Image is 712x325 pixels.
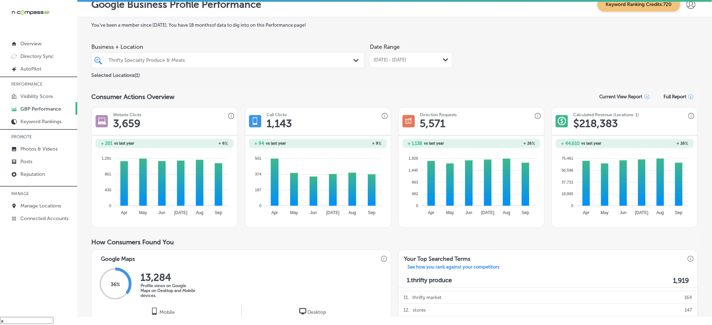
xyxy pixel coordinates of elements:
[409,168,418,172] tspan: 1,445
[215,210,223,215] tspan: Sep
[657,210,664,215] tspan: Aug
[562,156,574,160] tspan: 75,461
[532,141,535,146] span: %
[446,210,454,215] tspan: May
[318,141,381,146] h2: + 9
[91,93,175,101] span: Consumer Actions Overview
[11,9,50,16] img: 660ab0bf-5cc7-4cb8-ba1c-48b5ae0f18e60NCTV_CLogo_TV_Black_-500x88.png
[407,277,452,285] p: 1. thrifty produce
[412,192,418,196] tspan: 482
[625,141,688,146] h2: + 26
[151,308,158,315] img: logo
[583,210,590,215] tspan: Apr
[91,22,698,28] label: You've been a member since [DATE] . You have 18 months of data to dig into on this Performance page!
[109,204,111,208] tspan: 0
[111,282,120,288] span: 36 %
[20,146,58,152] p: Photos & Videos
[121,210,128,215] tspan: Apr
[159,309,175,315] span: Mobile
[481,210,495,215] tspan: [DATE]
[141,283,197,298] p: Profile views on Google Maps on Desktop and Mobile devices.
[255,156,261,160] tspan: 561
[412,180,418,184] tspan: 963
[374,57,406,63] span: [DATE] - [DATE]
[109,57,354,63] div: Thrifty Specialty Produce & Meats
[310,210,317,215] tspan: Jun
[581,141,601,145] span: vs last year
[399,250,476,264] h3: Your Top Searched Terms
[409,156,418,160] tspan: 1,926
[408,141,423,146] h2: + 1,138
[91,69,140,78] p: Selected Locations ( 1 )
[20,119,61,125] p: Keyword Rankings
[416,204,418,208] tspan: 0
[225,141,228,146] span: %
[471,141,535,146] h2: + 26
[105,172,111,176] tspan: 861
[255,188,261,192] tspan: 187
[368,210,376,215] tspan: Sep
[141,272,197,283] h2: 13,284
[20,66,41,72] p: AutoPilot
[266,141,286,145] span: vs last year
[503,210,510,215] tspan: Aug
[465,210,472,215] tspan: Jun
[156,316,177,325] span: 12,565
[101,141,112,146] h2: + 201
[601,210,609,215] tspan: May
[139,210,147,215] tspan: May
[308,309,326,315] span: Desktop
[311,316,322,325] span: 719
[675,210,683,215] tspan: Sep
[413,291,442,304] p: thrifty market
[402,264,505,272] a: See how you rank against your competitors
[571,204,574,208] tspan: 0
[272,210,278,215] tspan: Apr
[20,93,53,99] p: Visibility Score
[91,238,174,246] span: How Consumers Found You
[20,106,61,112] p: GBP Performance
[420,117,446,130] h1: 5,571
[562,180,574,184] tspan: 37,731
[267,117,292,130] h1: 1,143
[174,210,188,215] tspan: [DATE]
[20,53,54,59] p: Directory Sync
[635,210,649,215] tspan: [DATE]
[562,168,574,172] tspan: 56,596
[378,141,381,146] span: %
[370,44,400,50] label: Date Range
[267,112,287,117] h3: Call Clicks
[326,210,340,215] tspan: [DATE]
[561,141,580,146] h2: + 44,610
[562,192,574,196] tspan: 18,865
[673,277,689,285] label: 1,919
[20,41,41,47] p: Overview
[522,210,529,215] tspan: Sep
[20,171,45,177] p: Reputation
[20,215,68,221] p: Connected Accounts
[95,250,141,264] h3: Google Maps
[573,112,639,117] h3: Calculated Revenue (Locations: 1)
[113,112,141,117] h3: Website Clicks
[196,210,203,215] tspan: Aug
[685,141,688,146] span: %
[91,44,364,50] span: Business + Location
[620,210,627,215] tspan: Jun
[20,203,61,209] p: Manage Locations
[573,117,618,130] h1: $ 218,383
[20,159,32,165] p: Posts
[685,291,692,304] p: 164
[404,291,409,304] p: 11 .
[102,156,111,160] tspan: 1,291
[158,210,165,215] tspan: Jun
[105,188,111,192] tspan: 430
[404,304,410,316] p: 12 .
[299,308,306,315] img: logo
[413,304,426,316] p: stores
[259,204,261,208] tspan: 0
[255,172,261,176] tspan: 374
[254,141,264,146] h2: + 94
[600,94,643,100] p: Current View Report
[114,141,134,145] span: vs last year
